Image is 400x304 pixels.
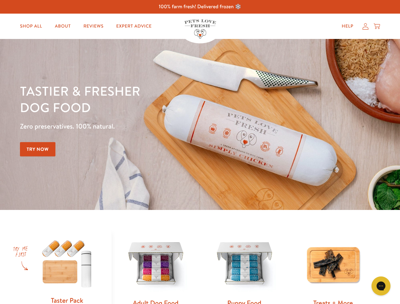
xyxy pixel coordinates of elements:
[50,20,76,33] a: About
[111,20,157,33] a: Expert Advice
[368,274,394,298] iframe: Gorgias live chat messenger
[20,83,260,116] h1: Tastier & fresher dog food
[78,20,108,33] a: Reviews
[20,142,55,156] a: Try Now
[15,20,47,33] a: Shop All
[337,20,359,33] a: Help
[184,19,216,39] img: Pets Love Fresh
[20,121,260,132] p: Zero preservatives. 100% natural.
